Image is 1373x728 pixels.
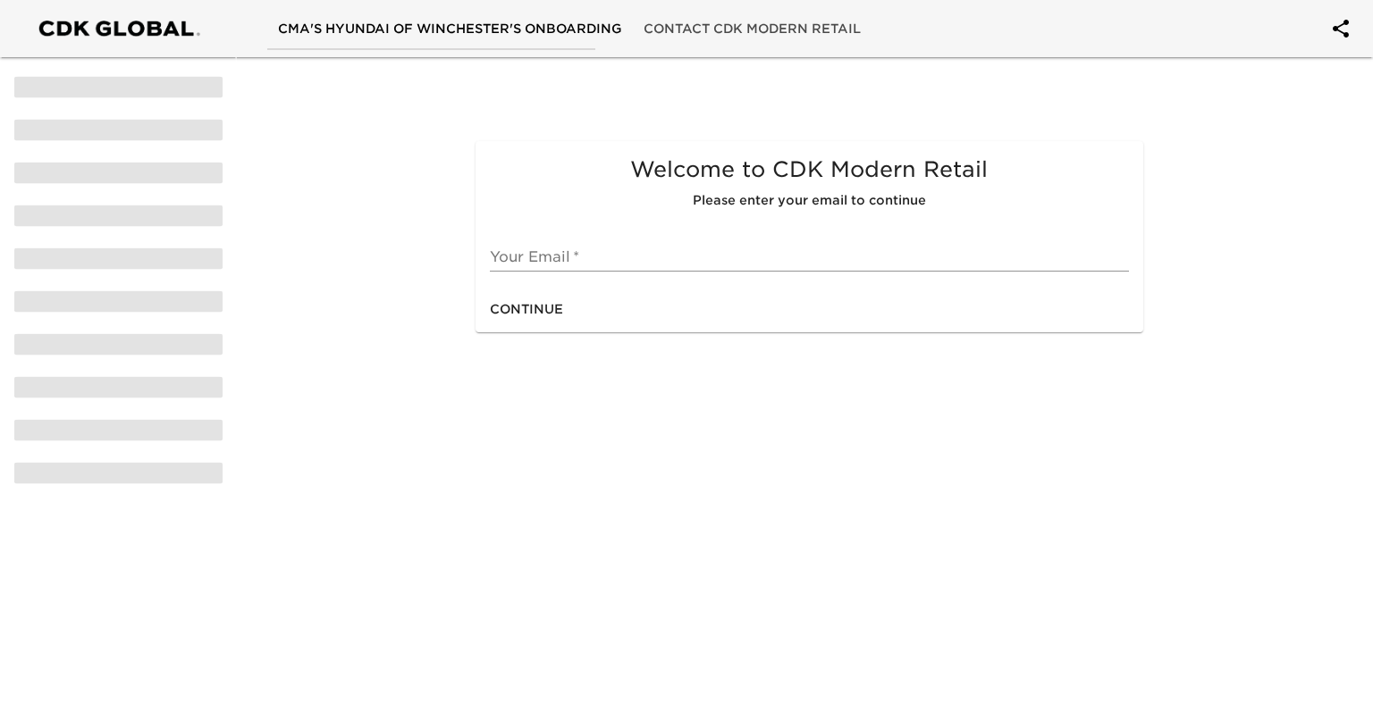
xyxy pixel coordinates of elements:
[490,298,563,321] span: Continue
[490,155,1128,184] h5: Welcome to CDK Modern Retail
[278,18,622,40] span: CMA's Hyundai of Winchester's Onboarding
[483,293,570,326] button: Continue
[1319,7,1362,50] button: account of current user
[644,18,861,40] span: Contact CDK Modern Retail
[490,191,1128,211] h6: Please enter your email to continue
